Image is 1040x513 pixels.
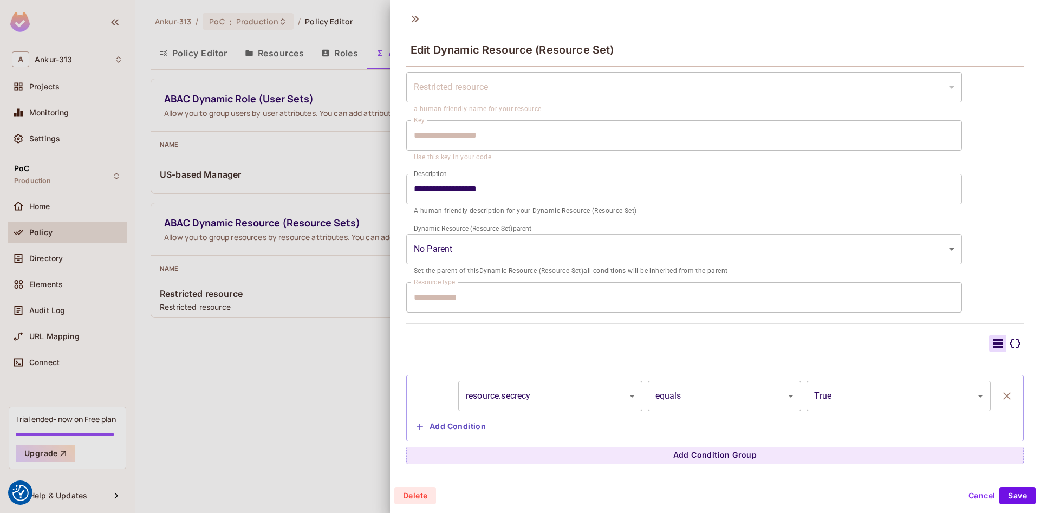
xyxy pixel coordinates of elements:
[406,234,962,264] div: Without label
[411,43,614,56] span: Edit Dynamic Resource (Resource Set)
[648,381,802,411] div: equals
[12,485,29,501] img: Revisit consent button
[999,487,1036,504] button: Save
[807,381,991,411] div: True
[414,266,954,277] p: Set the parent of this Dynamic Resource (Resource Set) all conditions will be inherited from the ...
[12,485,29,501] button: Consent Preferences
[414,224,531,233] label: Dynamic Resource (Resource Set) parent
[406,72,962,102] div: Without label
[406,447,1024,464] button: Add Condition Group
[414,104,954,115] p: a human-friendly name for your resource
[394,487,436,504] button: Delete
[414,169,447,178] label: Description
[964,487,999,504] button: Cancel
[414,152,954,163] p: Use this key in your code.
[414,62,513,71] label: Dynamic Resource (Resource Set)
[414,206,954,217] p: A human-friendly description for your Dynamic Resource (Resource Set)
[458,381,642,411] div: resource.secrecy
[414,277,455,287] label: Resource type
[414,115,425,125] label: Key
[412,418,490,436] button: Add Condition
